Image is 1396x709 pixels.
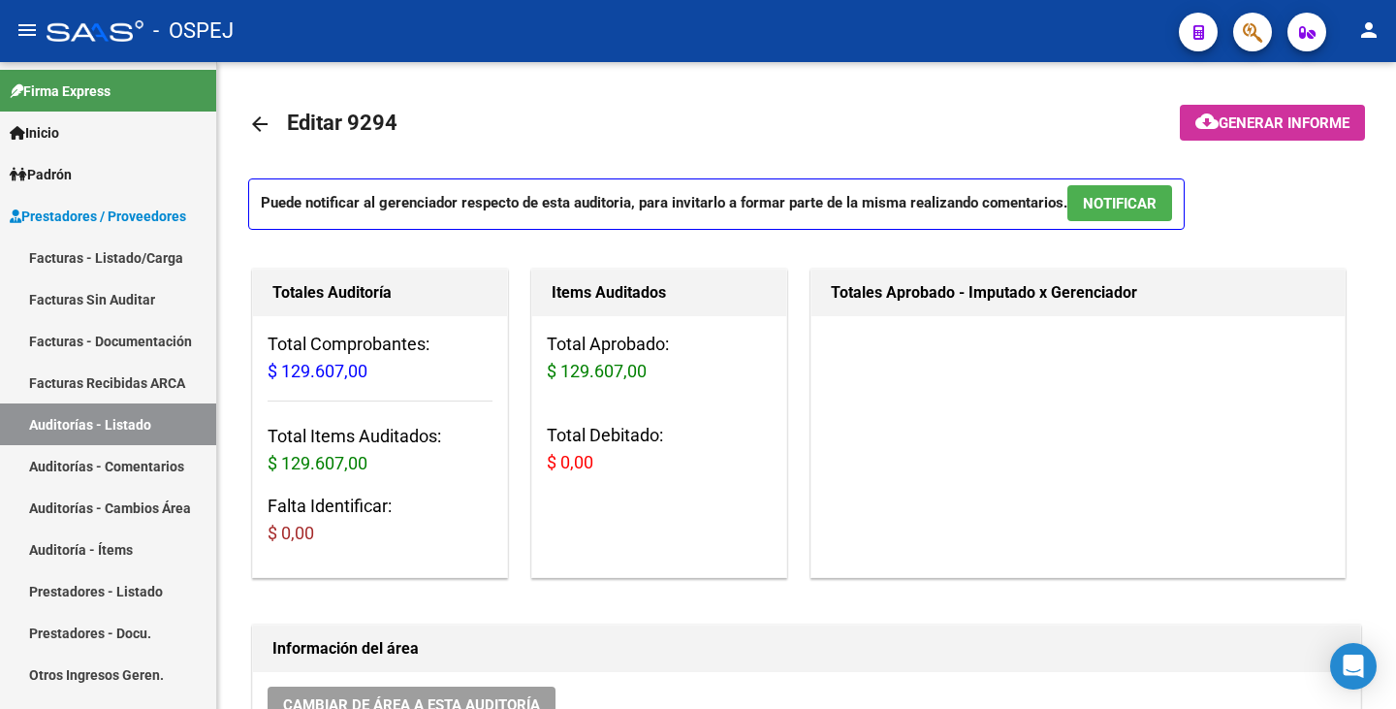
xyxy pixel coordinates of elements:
span: Editar 9294 [287,111,397,135]
h3: Falta Identificar: [268,493,492,547]
h3: Total Aprobado: [547,331,772,385]
span: $ 129.607,00 [268,453,367,473]
span: NOTIFICAR [1083,195,1157,212]
button: NOTIFICAR [1067,185,1172,221]
span: Inicio [10,122,59,144]
p: Puede notificar al gerenciador respecto de esta auditoria, para invitarlo a formar parte de la mi... [248,178,1185,230]
h1: Totales Auditoría [272,277,488,308]
span: Padrón [10,164,72,185]
mat-icon: menu [16,18,39,42]
span: $ 0,00 [547,452,593,472]
h1: Items Auditados [552,277,767,308]
h3: Total Items Auditados: [268,423,492,477]
span: - OSPEJ [153,10,234,52]
button: Generar informe [1180,105,1365,141]
h3: Total Comprobantes: [268,331,492,385]
span: Firma Express [10,81,111,102]
span: $ 129.607,00 [547,361,647,381]
mat-icon: person [1357,18,1380,42]
div: Open Intercom Messenger [1330,643,1377,690]
span: $ 129.607,00 [268,361,367,381]
h3: Total Debitado: [547,422,772,476]
h1: Información del área [272,633,1341,664]
mat-icon: cloud_download [1195,110,1219,133]
span: $ 0,00 [268,523,314,543]
h1: Totales Aprobado - Imputado x Gerenciador [831,277,1325,308]
mat-icon: arrow_back [248,113,271,136]
span: Generar informe [1219,114,1349,132]
span: Prestadores / Proveedores [10,206,186,227]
